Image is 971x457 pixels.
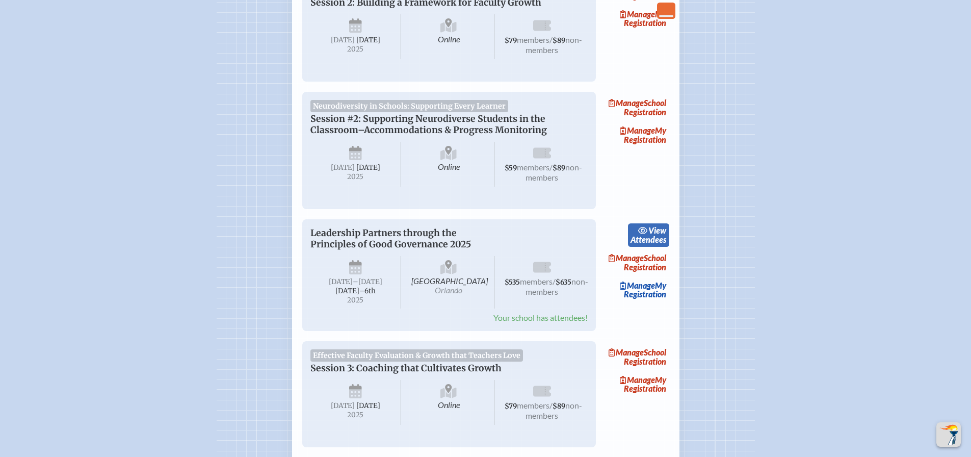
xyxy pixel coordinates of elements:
span: [DATE] [356,163,380,172]
span: view [648,225,666,235]
span: 2025 [319,411,393,419]
a: ManageSchool Registration [604,96,669,119]
span: members [520,276,553,286]
span: 2025 [319,296,393,304]
span: 2025 [319,173,393,181]
span: [DATE] [331,401,355,410]
span: Manage [609,347,644,357]
a: ManageSchool Registration [604,345,669,369]
a: ManageSchool Registration [604,251,669,274]
span: [GEOGRAPHIC_DATA] [403,256,494,309]
button: Scroll Top [936,422,961,447]
span: Manage [620,281,655,290]
span: members [517,35,549,44]
span: Manage [620,375,655,385]
span: [DATE] [331,36,355,44]
span: / [553,276,556,286]
span: Your school has attendees! [493,313,588,322]
span: $89 [553,164,565,172]
span: $79 [505,402,517,411]
span: $535 [505,278,520,287]
p: Leadership Partners through the Principles of Good Governance 2025 [310,227,567,250]
a: ManageMy Registration [604,123,669,147]
span: Manage [620,9,655,19]
span: Manage [620,125,655,135]
span: $635 [556,278,571,287]
span: [DATE] [329,277,353,286]
span: [DATE]–⁠6th [335,287,376,295]
p: Session 3: Coaching that Cultivates Growth [310,363,567,374]
span: members [517,162,549,172]
span: Online [403,14,494,59]
span: $59 [505,164,517,172]
span: –[DATE] [353,277,382,286]
span: $89 [553,402,565,411]
span: Orlando [435,285,462,295]
a: ManageMy Registration [604,7,669,31]
span: Manage [609,253,644,263]
span: non-members [526,276,588,296]
span: [DATE] [356,401,380,410]
span: / [549,400,553,410]
span: $89 [553,36,565,45]
span: Neurodiversity in Schools: Supporting Every Learner [310,100,509,112]
span: [DATE] [356,36,380,44]
span: Effective Faculty Evaluation & Growth that Teachers Love [310,349,523,362]
a: ManageMy Registration [604,372,669,396]
span: Manage [609,98,644,108]
span: Online [403,142,494,187]
span: $79 [505,36,517,45]
span: members [517,400,549,410]
span: non-members [526,400,582,420]
span: non-members [526,35,582,55]
span: 2025 [319,45,393,53]
span: Online [403,380,494,425]
span: / [549,162,553,172]
span: [DATE] [331,163,355,172]
img: To the top [938,424,959,445]
a: ManageMy Registration [604,278,669,302]
span: non-members [526,162,582,182]
p: Session #2: Supporting Neurodiverse Students in the Classroom–Accommodations & Progress Monitoring [310,113,567,136]
a: viewAttendees [628,223,669,247]
span: / [549,35,553,44]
